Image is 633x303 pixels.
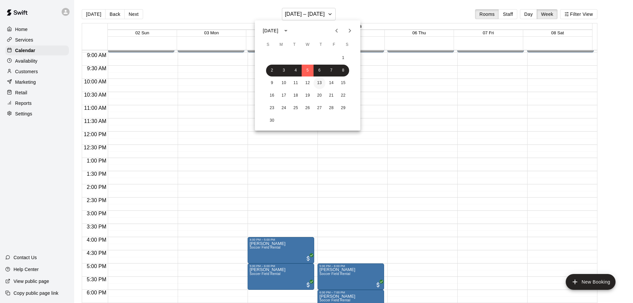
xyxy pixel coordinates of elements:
button: calendar view is open, switch to year view [280,25,291,36]
button: 25 [290,102,302,114]
button: 16 [266,90,278,102]
span: Sunday [262,38,274,51]
span: Friday [328,38,340,51]
button: 10 [278,77,290,89]
button: 2 [266,65,278,76]
span: Tuesday [288,38,300,51]
button: 7 [325,65,337,76]
button: Next month [343,24,356,37]
button: 29 [337,102,349,114]
span: Monday [275,38,287,51]
button: 27 [314,102,325,114]
button: 1 [337,52,349,64]
button: 14 [325,77,337,89]
button: 9 [266,77,278,89]
button: 8 [337,65,349,76]
button: 15 [337,77,349,89]
button: 23 [266,102,278,114]
button: 17 [278,90,290,102]
button: 13 [314,77,325,89]
button: 24 [278,102,290,114]
button: 26 [302,102,314,114]
button: 12 [302,77,314,89]
span: Saturday [341,38,353,51]
button: 3 [278,65,290,76]
span: Wednesday [302,38,314,51]
button: 22 [337,90,349,102]
button: 19 [302,90,314,102]
button: 4 [290,65,302,76]
button: Previous month [330,24,343,37]
button: 28 [325,102,337,114]
div: [DATE] [263,27,278,34]
button: 20 [314,90,325,102]
button: 30 [266,115,278,127]
button: 11 [290,77,302,89]
button: 6 [314,65,325,76]
button: 5 [302,65,314,76]
button: 21 [325,90,337,102]
span: Thursday [315,38,327,51]
button: 18 [290,90,302,102]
